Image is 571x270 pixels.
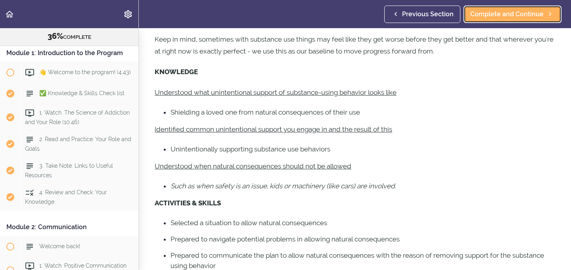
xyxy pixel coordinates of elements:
[155,199,221,207] strong: ACTIVITIES & SKILLS
[25,163,113,178] span: 3. Take Note: Links to Useful Resources
[171,182,395,190] em: Such as when safety is an issue, kids or machinery (like cars) are involved
[10,31,128,42] div: COMPLETE
[155,125,392,133] u: Identified common unintentional support you engage in and the result of this
[171,251,544,270] span: Prepared to communicate the plan to allow natural consequences with the reason of removing suppor...
[155,68,198,76] strong: KNOWLEDGE
[384,6,460,23] a: Previous Section
[171,145,330,153] span: Unintentionally supporting substance use behaviors
[155,88,397,96] u: Understood what unintentional support of substance-using behavior looks like
[25,136,131,151] span: 2. Read and Practice: Your Role and Goals
[171,235,400,243] span: Prepared to navigate potential problems in allowing natural consequences
[25,189,107,205] span: 4. Review and Check: Your Knowledge
[39,90,125,96] span: ✅ Knowledge & Skills Check list
[123,10,133,19] svg: Settings Menu
[5,10,14,19] svg: Back to course curriculum
[25,109,130,125] span: 1. Watch: The Science of Addiction and Your Role (10:46)
[171,219,327,227] span: Selected a situation to allow natural consequences
[48,31,63,41] span: 36%
[155,35,554,55] span: Keep in mind, sometimes with substance use things may feel like they get worse before they get be...
[470,10,544,19] span: Complete and Continue
[171,108,360,116] span: Shielding a loved one from natural consequences of their use
[395,182,396,190] span: .
[402,10,454,19] span: Previous Section
[39,69,131,75] span: 👋 Welcome to the program! (4:43)
[464,6,561,23] a: Complete and Continue
[39,243,80,249] span: Welcome back!
[155,162,351,170] u: Understood when natural consequences should not be allowed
